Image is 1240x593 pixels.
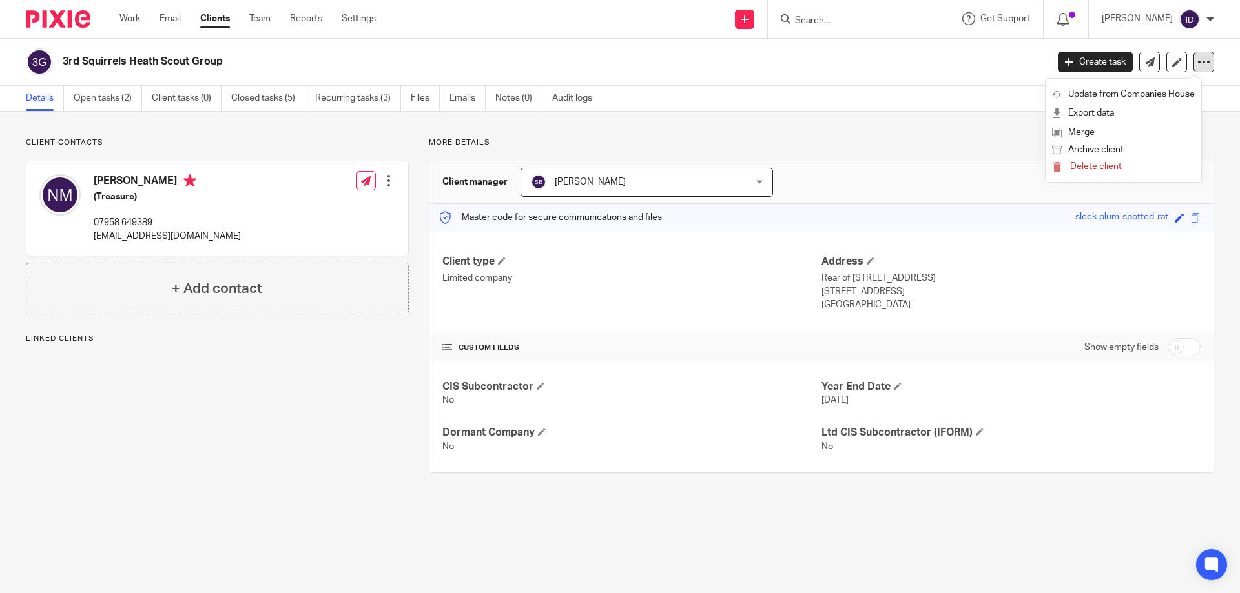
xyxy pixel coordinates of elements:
[231,86,305,111] a: Closed tasks (5)
[439,211,662,224] p: Master code for secure communications and files
[26,48,53,75] img: svg%3E
[94,230,241,243] p: [EMAIL_ADDRESS][DOMAIN_NAME]
[821,272,1201,285] p: Rear of [STREET_ADDRESS]
[1102,12,1173,25] p: [PERSON_NAME]
[821,426,1201,439] h4: Ltd CIS Subcontractor (IFORM)
[183,174,196,187] i: Primary
[94,174,241,190] h4: [PERSON_NAME]
[94,190,241,203] h5: (Treasure)
[821,380,1201,394] h4: Year End Date
[442,176,508,188] h3: Client manager
[442,426,821,439] h4: Dormant Company
[442,343,821,353] h4: CUSTOM FIELDS
[119,12,140,25] a: Work
[1070,162,1122,171] span: Delete client
[1084,341,1159,354] label: Show empty fields
[442,442,454,451] span: No
[442,380,821,394] h4: CIS Subcontractor
[442,396,454,405] span: No
[1052,142,1195,159] button: Archive client
[249,12,271,25] a: Team
[980,14,1030,23] span: Get Support
[794,15,910,27] input: Search
[26,86,64,111] a: Details
[26,334,409,344] p: Linked clients
[442,255,821,268] h4: Client type
[63,55,843,68] h2: 3rd Squirrels Heath Scout Group
[821,442,833,451] span: No
[411,86,440,111] a: Files
[821,396,849,405] span: [DATE]
[1052,123,1195,142] a: Merge
[26,10,90,28] img: Pixie
[1179,9,1200,30] img: svg%3E
[449,86,486,111] a: Emails
[1052,104,1195,123] a: Export data
[429,137,1214,148] p: More details
[200,12,230,25] a: Clients
[552,86,602,111] a: Audit logs
[160,12,181,25] a: Email
[39,174,81,216] img: svg%3E
[531,174,546,190] img: svg%3E
[315,86,401,111] a: Recurring tasks (3)
[1058,52,1133,72] a: Create task
[555,177,626,186] span: [PERSON_NAME]
[172,279,262,299] h4: + Add contact
[290,12,322,25] a: Reports
[1052,159,1195,176] button: Delete client
[442,272,821,285] p: Limited company
[821,298,1201,311] p: [GEOGRAPHIC_DATA]
[1052,85,1195,104] a: Update from Companies House
[821,255,1201,268] h4: Address
[342,12,376,25] a: Settings
[821,285,1201,298] p: [STREET_ADDRESS]
[152,86,222,111] a: Client tasks (0)
[74,86,142,111] a: Open tasks (2)
[94,216,241,229] p: 07958 649389
[495,86,542,111] a: Notes (0)
[26,137,409,148] p: Client contacts
[1075,210,1168,225] div: sleek-plum-spotted-rat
